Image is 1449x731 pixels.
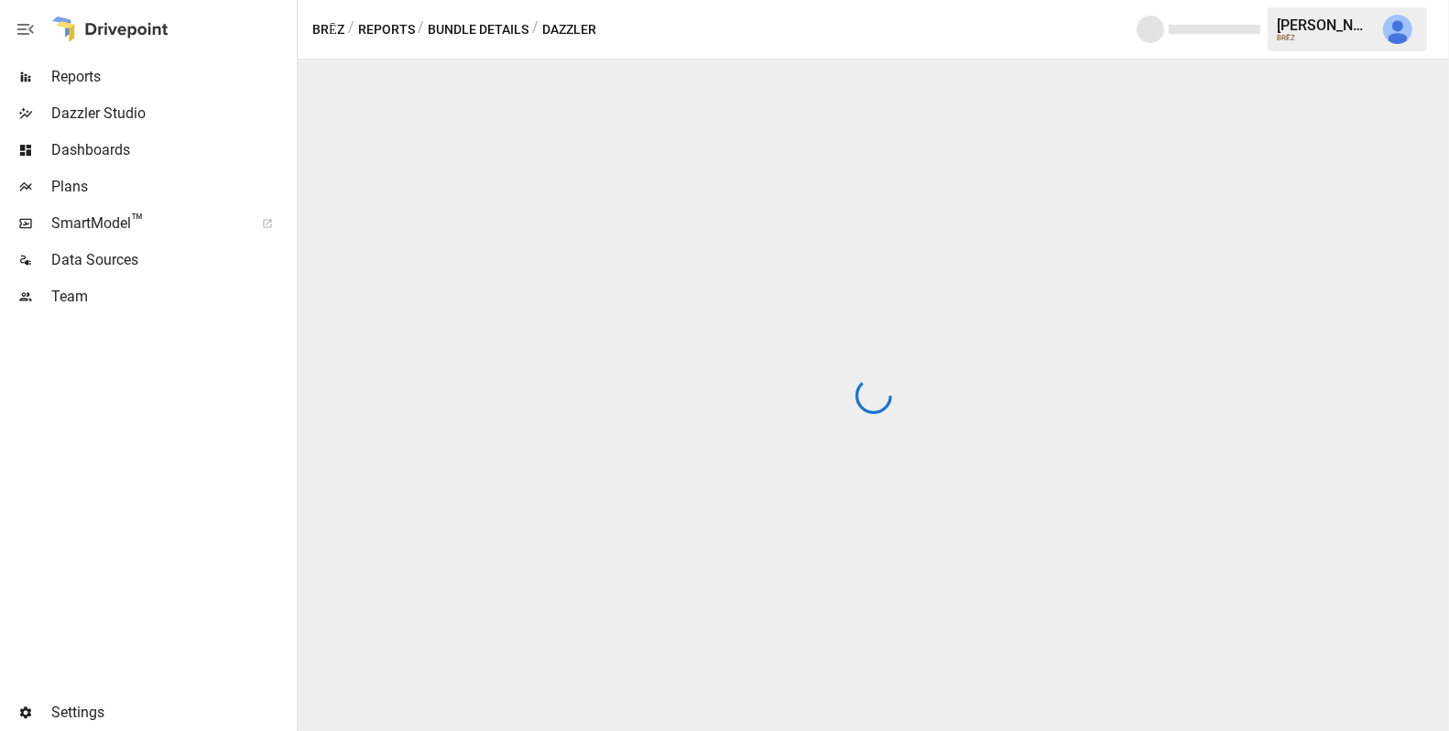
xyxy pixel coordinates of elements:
span: Data Sources [51,249,293,271]
div: / [348,18,354,41]
span: Dazzler Studio [51,103,293,125]
span: ™ [131,210,144,233]
span: Settings [51,702,293,724]
button: Bundle Details [429,18,529,41]
button: Reports [358,18,415,41]
div: [PERSON_NAME] [1277,16,1372,34]
span: Dashboards [51,139,293,161]
div: / [533,18,539,41]
span: Plans [51,176,293,198]
span: SmartModel [51,213,242,235]
div: BRĒZ [1277,34,1372,42]
span: Team [51,286,293,308]
div: / [419,18,425,41]
span: Reports [51,66,293,88]
button: Julie Wilton [1372,4,1423,55]
button: BRĒZ [312,18,344,41]
img: Julie Wilton [1383,15,1412,44]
